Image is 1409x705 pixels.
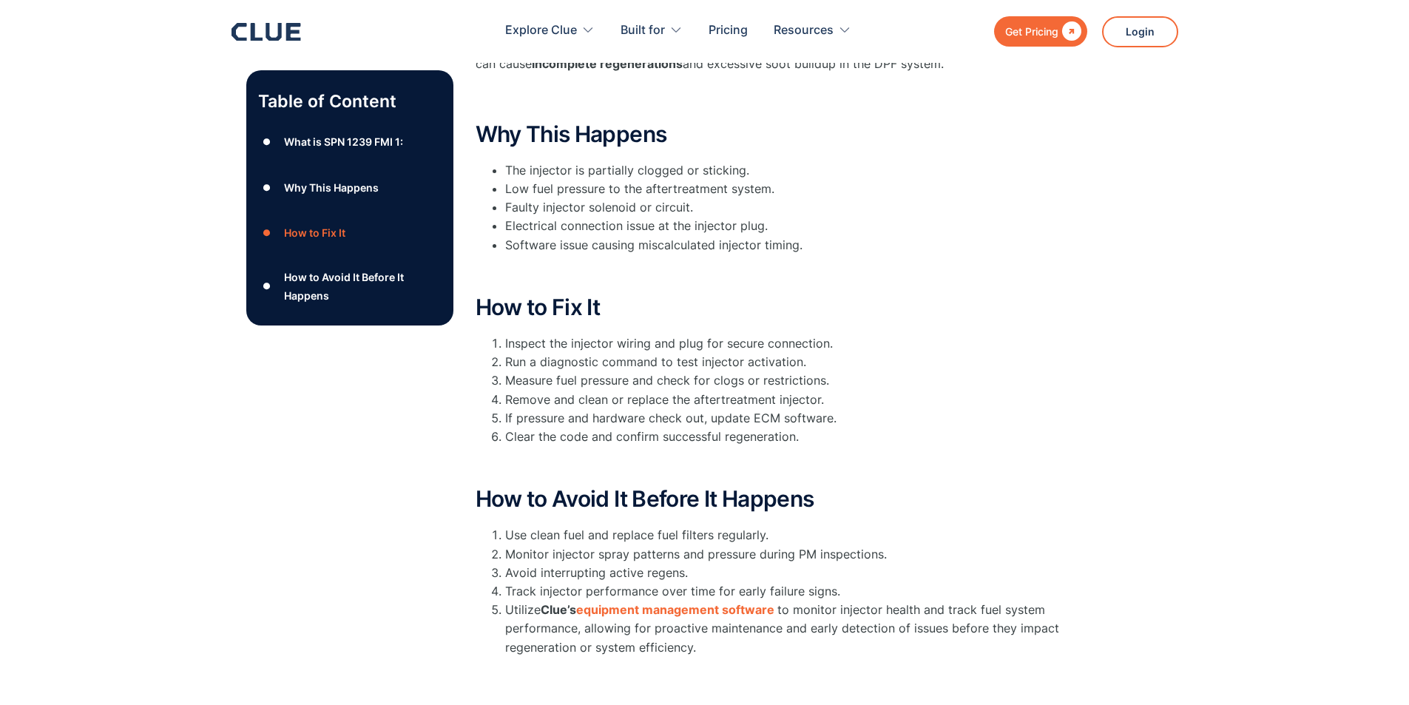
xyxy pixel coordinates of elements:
[576,602,774,617] a: equipment management software
[284,178,379,197] div: Why This Happens
[1058,22,1081,41] div: 
[476,122,1067,146] h2: Why This Happens
[505,526,1067,544] li: Use clean fuel and replace fuel filters regularly.
[505,161,1067,180] li: The injector is partially clogged or sticking.
[258,268,442,305] a: ●How to Avoid It Before It Happens
[258,222,442,244] a: ●How to Fix It
[476,487,1067,511] h2: How to Avoid It Before It Happens
[505,409,1067,428] li: If pressure and hardware check out, update ECM software.
[505,353,1067,371] li: Run a diagnostic command to test injector activation.
[505,217,1067,235] li: Electrical connection issue at the injector plug.
[284,268,441,305] div: How to Avoid It Before It Happens
[258,131,442,153] a: ●What is SPN 1239 FMI 1:
[258,90,442,113] p: Table of Content
[476,89,1067,107] p: ‍
[284,224,345,243] div: How to Fix It
[541,602,576,617] strong: Clue’s
[1005,22,1058,41] div: Get Pricing
[505,391,1067,409] li: Remove and clean or replace the aftertreatment injector.
[621,7,683,54] div: Built for
[505,564,1067,582] li: Avoid interrupting active regens.
[505,371,1067,390] li: Measure fuel pressure and check for clogs or restrictions.
[258,275,276,297] div: ●
[505,198,1067,217] li: Faulty injector solenoid or circuit.
[621,7,665,54] div: Built for
[476,295,1067,320] h2: How to Fix It
[994,16,1087,47] a: Get Pricing
[505,582,1067,601] li: Track injector performance over time for early failure signs.
[532,56,683,71] strong: incomplete regenerations
[258,177,442,199] a: ●Why This Happens
[1102,16,1178,47] a: Login
[505,601,1067,657] li: Utilize to monitor injector health and track fuel system performance, allowing for proactive main...
[505,7,577,54] div: Explore Clue
[774,7,834,54] div: Resources
[505,180,1067,198] li: Low fuel pressure to the aftertreatment system.
[505,428,1067,446] li: Clear the code and confirm successful regeneration.
[505,545,1067,564] li: Monitor injector spray patterns and pressure during PM inspections.
[476,453,1067,472] p: ‍
[505,7,595,54] div: Explore Clue
[258,222,276,244] div: ●
[709,7,748,54] a: Pricing
[505,334,1067,353] li: Inspect the injector wiring and plug for secure connection.
[258,177,276,199] div: ●
[284,132,403,151] div: What is SPN 1239 FMI 1:
[505,236,1067,254] li: Software issue causing miscalculated injector timing.
[476,262,1067,280] p: ‍
[258,131,276,153] div: ●
[774,7,851,54] div: Resources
